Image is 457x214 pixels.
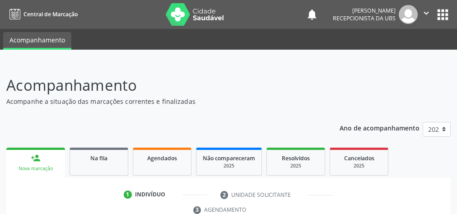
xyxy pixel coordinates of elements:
div: 2025 [203,163,255,169]
div: Indivíduo [135,191,165,199]
a: Central de Marcação [6,7,78,22]
p: Acompanhamento [6,74,317,97]
button:  [418,5,435,24]
span: Não compareceram [203,154,255,162]
span: Central de Marcação [23,10,78,18]
span: Resolvidos [282,154,310,162]
a: Acompanhamento [3,32,71,50]
div: Nova marcação [13,165,59,172]
div: 2025 [273,163,318,169]
span: Cancelados [344,154,374,162]
span: Recepcionista da UBS [333,14,396,22]
i:  [421,8,431,18]
div: 1 [124,191,132,199]
img: img [399,5,418,24]
div: person_add [31,153,41,163]
div: [PERSON_NAME] [333,7,396,14]
p: Acompanhe a situação das marcações correntes e finalizadas [6,97,317,106]
span: Agendados [147,154,177,162]
button: notifications [306,8,318,21]
span: Na fila [90,154,107,162]
button: apps [435,7,451,23]
div: 2025 [336,163,382,169]
p: Ano de acompanhamento [340,122,420,133]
